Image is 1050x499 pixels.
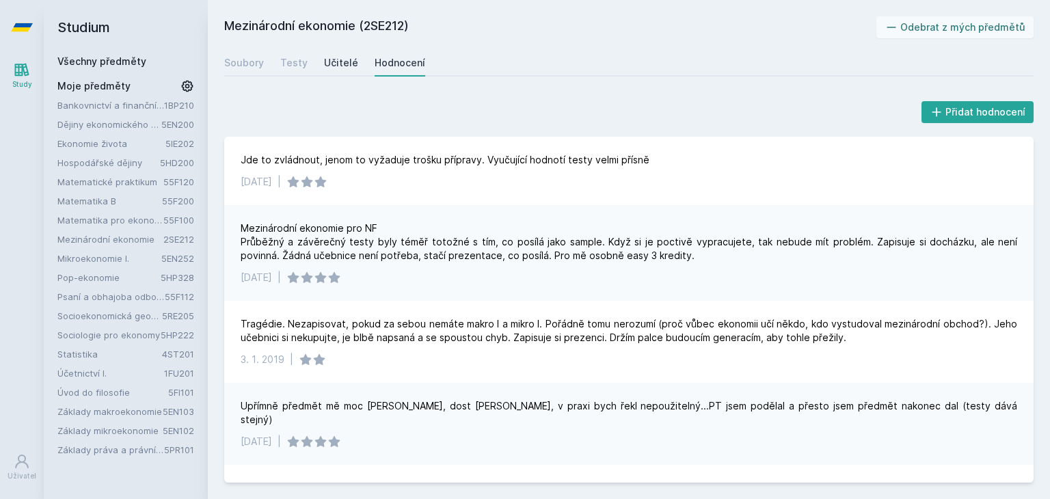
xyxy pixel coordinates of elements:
[280,56,308,70] div: Testy
[241,317,1017,345] div: Tragédie. Nezapisovat, pokud za sebou nemáte makro I a mikro I. Pořádně tomu nerozumí (proč vůbec...
[57,271,161,284] a: Pop-ekonomie
[278,271,281,284] div: |
[57,232,163,246] a: Mezinárodní ekonomie
[57,290,165,304] a: Psaní a obhajoba odborné práce
[241,481,942,495] div: Probírá se asi 7 témat mezinárodního obchodu, je tam trochu počítání a trochu teorie. Není to moc...
[280,49,308,77] a: Testy
[241,271,272,284] div: [DATE]
[57,328,161,342] a: Sociologie pro ekonomy
[57,175,163,189] a: Matematické praktikum
[160,157,194,168] a: 5HD200
[163,215,194,226] a: 55F100
[57,405,163,418] a: Základy makroekonomie
[57,194,162,208] a: Matematika B
[162,349,194,360] a: 4ST201
[162,310,194,321] a: 5RE205
[57,118,161,131] a: Dějiny ekonomického myšlení
[224,16,876,38] h2: Mezinárodní ekonomie (2SE212)
[161,119,194,130] a: 5EN200
[224,56,264,70] div: Soubory
[57,366,164,380] a: Účetnictví I.
[57,79,131,93] span: Moje předměty
[921,101,1034,123] button: Přidat hodnocení
[163,406,194,417] a: 5EN103
[57,137,165,150] a: Ekonomie života
[57,213,163,227] a: Matematika pro ekonomy (Matematika A)
[57,424,163,437] a: Základy mikroekonomie
[278,175,281,189] div: |
[324,49,358,77] a: Učitelé
[241,399,1017,427] div: Upřímně předmět mě moc [PERSON_NAME], dost [PERSON_NAME], v praxi bych řekl nepoužitelný...PT jse...
[57,252,161,265] a: Mikroekonomie I.
[57,443,164,457] a: Základy práva a právní nauky
[165,138,194,149] a: 5IE202
[57,309,162,323] a: Socioekonomická geografie
[375,49,425,77] a: Hodnocení
[12,79,32,90] div: Study
[165,291,194,302] a: 55F112
[164,368,194,379] a: 1FU201
[161,253,194,264] a: 5EN252
[241,175,272,189] div: [DATE]
[290,353,293,366] div: |
[168,387,194,398] a: 5FI101
[224,49,264,77] a: Soubory
[162,195,194,206] a: 55F200
[164,100,194,111] a: 1BP210
[57,156,160,170] a: Hospodářské dějiny
[3,55,41,96] a: Study
[57,55,146,67] a: Všechny předměty
[241,221,1017,262] div: Mezinárodní ekonomie pro NF Průběžný a závěrečný testy byly téměř totožné s tím, co posílá jako s...
[876,16,1034,38] button: Odebrat z mých předmětů
[164,444,194,455] a: 5PR101
[324,56,358,70] div: Učitelé
[57,98,164,112] a: Bankovnictví a finanční instituce
[161,329,194,340] a: 5HP222
[57,347,162,361] a: Statistika
[57,386,168,399] a: Úvod do filosofie
[241,353,284,366] div: 3. 1. 2019
[375,56,425,70] div: Hodnocení
[163,176,194,187] a: 55F120
[161,272,194,283] a: 5HP328
[3,446,41,488] a: Uživatel
[278,435,281,448] div: |
[163,425,194,436] a: 5EN102
[241,435,272,448] div: [DATE]
[8,471,36,481] div: Uživatel
[241,153,649,167] div: Jde to zvládnout, jenom to vyžaduje trošku přípravy. Vyučující hodnotí testy velmi přísně
[163,234,194,245] a: 2SE212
